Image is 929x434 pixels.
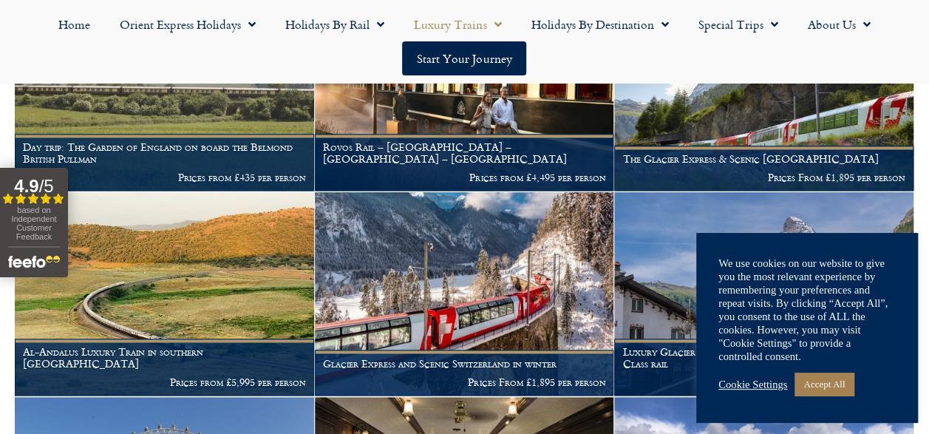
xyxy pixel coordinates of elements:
[105,7,270,41] a: Orient Express Holidays
[323,376,606,388] p: Prices From £1,895 per person
[622,153,905,165] h1: The Glacier Express & Scenic [GEOGRAPHIC_DATA]
[23,141,306,165] h1: Day trip: The Garden of England on board the Belmond British Pullman
[683,7,792,41] a: Special Trips
[516,7,683,41] a: Holidays by Destination
[399,7,516,41] a: Luxury Trains
[15,192,315,396] a: Al-Andalus Luxury Train in southern [GEOGRAPHIC_DATA] Prices from £5,995 per person
[23,346,306,370] h1: Al-Andalus Luxury Train in southern [GEOGRAPHIC_DATA]
[622,172,905,183] p: Prices From £1,895 per person
[792,7,885,41] a: About Us
[315,192,615,396] a: Glacier Express and Scenic Switzerland in winter Prices From £1,895 per person
[718,257,896,363] div: We use cookies on our website to give you the most relevant experience by remembering your prefer...
[402,41,526,75] a: Start your Journey
[622,376,905,388] p: Prices From £2,495 per person
[718,378,787,391] a: Cookie Settings
[323,141,606,165] h1: Rovos Rail – [GEOGRAPHIC_DATA] – [GEOGRAPHIC_DATA] – [GEOGRAPHIC_DATA]
[614,192,914,396] a: Luxury Glacier Express and Scenic Switzerland by First Class rail Prices From £2,495 per person
[23,376,306,388] p: Prices from £5,995 per person
[7,7,922,75] nav: Menu
[23,172,306,183] p: Prices from £435 per person
[44,7,105,41] a: Home
[323,172,606,183] p: Prices from £4,495 per person
[323,358,606,370] h1: Glacier Express and Scenic Switzerland in winter
[270,7,399,41] a: Holidays by Rail
[794,373,854,396] a: Accept All
[622,346,905,370] h1: Luxury Glacier Express and Scenic Switzerland by First Class rail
